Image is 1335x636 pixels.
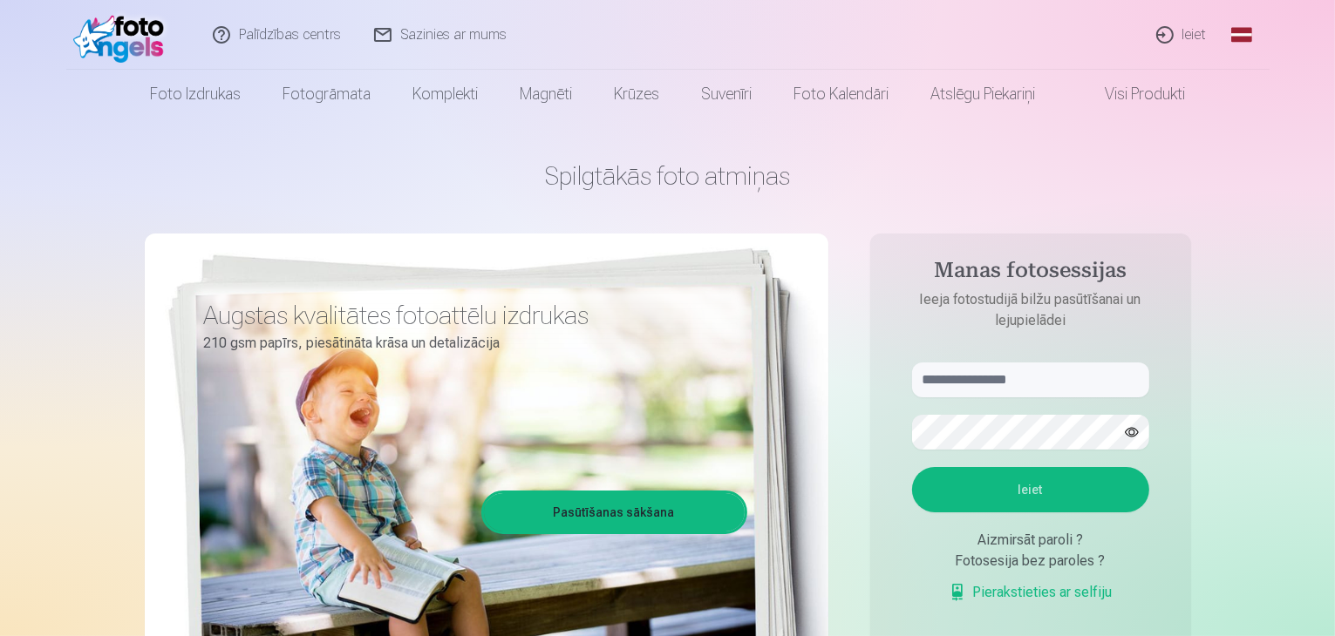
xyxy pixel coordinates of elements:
[1056,70,1206,118] a: Visi produkti
[593,70,680,118] a: Krūzes
[912,551,1149,572] div: Fotosesija bez paroles ?
[895,258,1167,289] h4: Manas fotosessijas
[912,467,1149,512] button: Ieiet
[392,70,499,118] a: Komplekti
[204,331,734,355] p: 210 gsm papīrs, piesātināta krāsa un detalizācija
[680,70,773,118] a: Suvenīri
[949,582,1113,603] a: Pierakstieties ar selfiju
[773,70,909,118] a: Foto kalendāri
[262,70,392,118] a: Fotogrāmata
[484,493,745,531] a: Pasūtīšanas sākšana
[73,7,174,63] img: /fa1
[204,300,734,331] h3: Augstas kvalitātes fotoattēlu izdrukas
[129,70,262,118] a: Foto izdrukas
[145,160,1191,192] h1: Spilgtākās foto atmiņas
[499,70,593,118] a: Magnēti
[895,289,1167,331] p: Ieeja fotostudijā bilžu pasūtīšanai un lejupielādei
[909,70,1056,118] a: Atslēgu piekariņi
[912,530,1149,551] div: Aizmirsāt paroli ?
